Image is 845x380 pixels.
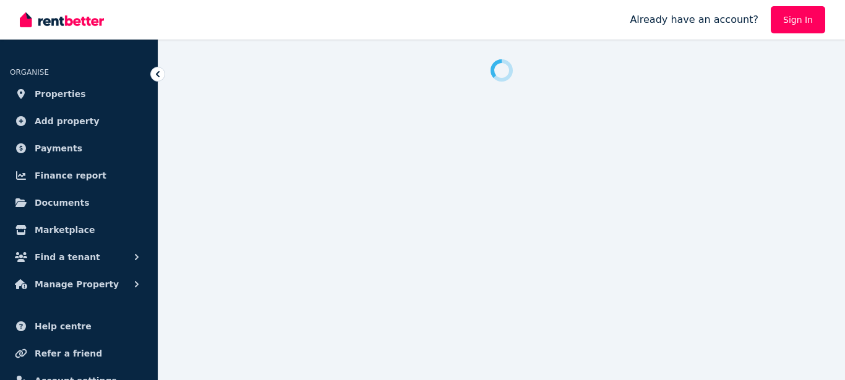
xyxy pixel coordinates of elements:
a: Properties [10,82,148,106]
span: Refer a friend [35,346,102,361]
span: Documents [35,195,90,210]
img: RentBetter [20,11,104,29]
a: Sign In [771,6,825,33]
span: Finance report [35,168,106,183]
span: Already have an account? [630,12,758,27]
a: Help centre [10,314,148,339]
span: Payments [35,141,82,156]
span: Properties [35,87,86,101]
span: Help centre [35,319,92,334]
a: Add property [10,109,148,133]
span: ORGANISE [10,68,49,77]
button: Manage Property [10,272,148,297]
a: Marketplace [10,217,148,242]
span: Add property [35,114,100,129]
span: Manage Property [35,277,119,292]
a: Finance report [10,163,148,188]
span: Find a tenant [35,250,100,264]
a: Refer a friend [10,341,148,366]
button: Find a tenant [10,245,148,269]
span: Marketplace [35,222,95,237]
a: Payments [10,136,148,161]
a: Documents [10,190,148,215]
